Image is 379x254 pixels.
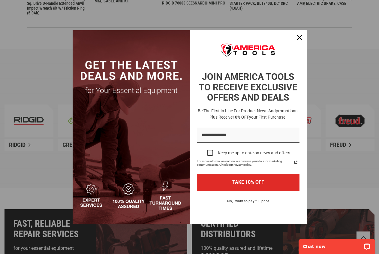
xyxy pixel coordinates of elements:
strong: 10% OFF [233,115,249,119]
button: TAKE 10% OFF [197,174,299,190]
iframe: LiveChat chat widget [295,235,379,254]
svg: link icon [292,159,299,166]
button: No, I want to pay full price [222,198,274,208]
svg: close icon [297,35,302,40]
button: Close [292,30,307,45]
span: For more information on how we process your data for marketing communication. Check our Privacy p... [197,159,292,167]
strong: JOIN AMERICA TOOLS TO RECEIVE EXCLUSIVE OFFERS AND DEALS [199,71,297,103]
div: Keep me up to date on news and offers [218,150,290,156]
input: Email field [197,128,299,143]
span: promotions. Plus receive your first purchase. [209,108,299,119]
h3: Be the first in line for product news and [196,108,301,120]
a: Read our Privacy Policy [292,159,299,166]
